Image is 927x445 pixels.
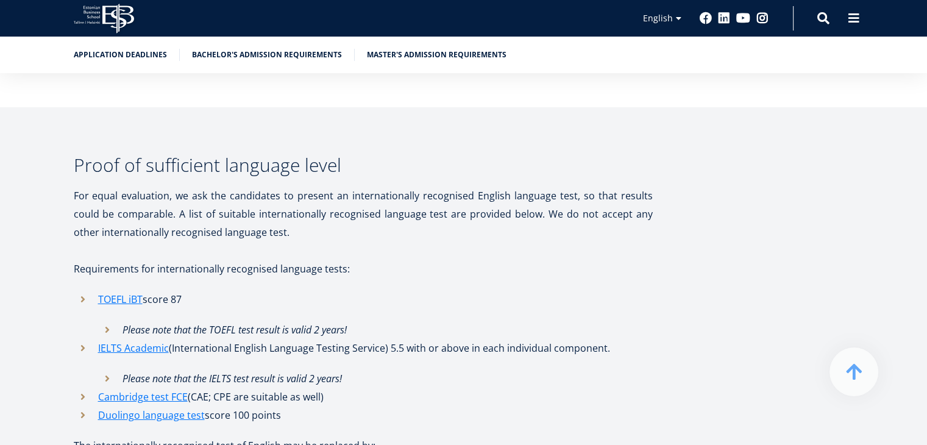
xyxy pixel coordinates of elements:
a: Application deadlines [74,49,167,61]
li: (CAE; CPE are suitable as well) [74,388,653,406]
a: Facebook [700,12,712,24]
a: Youtube [736,12,750,24]
p: For equal evaluation, we ask the candidates to present an internationally recognised English lang... [74,187,653,241]
a: TOEFL iBT [98,290,143,308]
li: score 100 points [74,406,653,424]
li: score 87 [74,290,653,339]
p: Requirements for internationally recognised language tests: [74,260,653,278]
a: Bachelor's admission requirements [192,49,342,61]
h3: Proof of sufficient language level [74,156,653,174]
a: IELTS Academic [98,339,169,357]
a: Instagram [756,12,769,24]
a: Duolingo language test [98,406,205,424]
a: Cambridge test FCE [98,388,188,406]
a: Linkedin [718,12,730,24]
a: Master's admission requirements [367,49,506,61]
li: (International English Language Testing Service) 5.5 with or above in each individual component. [74,339,653,388]
em: Please note that the IELTS test result is valid 2 years! [123,372,342,385]
em: Please note that the TOEFL test result is valid 2 years! [123,323,347,336]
